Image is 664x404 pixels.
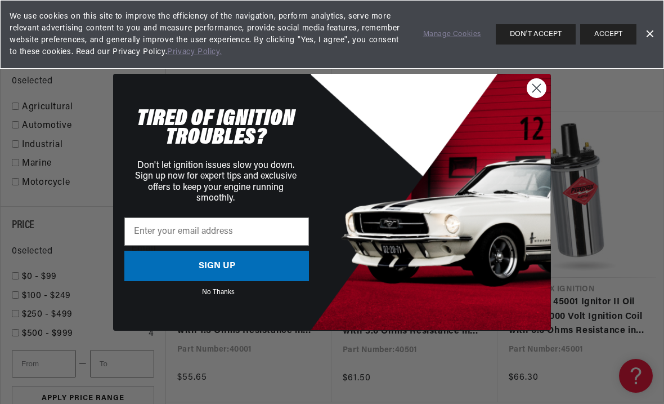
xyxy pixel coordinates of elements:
[496,24,576,45] button: DON'T ACCEPT
[10,11,407,58] span: We use cookies on this site to improve the efficiency of the navigation, perform analytics, serve...
[423,29,481,41] a: Manage Cookies
[527,78,546,98] button: Close dialog
[124,217,309,246] input: Enter your email address
[124,251,309,281] button: SIGN UP
[167,48,222,56] a: Privacy Policy.
[580,24,636,45] button: ACCEPT
[137,107,295,150] span: TIRED OF IGNITION TROUBLES?
[641,26,658,43] a: Dismiss Banner
[135,161,297,203] span: Don't let ignition issues slow you down. Sign up now for expert tips and exclusive offers to keep...
[128,289,309,292] button: No Thanks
